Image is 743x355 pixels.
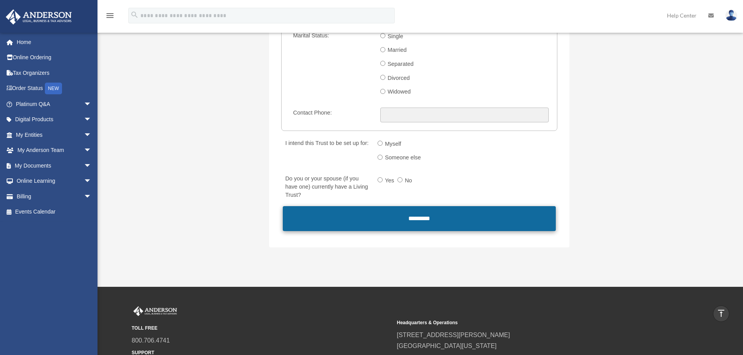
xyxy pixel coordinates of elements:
[84,173,99,189] span: arrow_drop_down
[84,127,99,143] span: arrow_drop_down
[130,11,139,19] i: search
[5,127,103,143] a: My Entitiesarrow_drop_down
[385,58,417,71] label: Separated
[84,96,99,112] span: arrow_drop_down
[403,175,415,187] label: No
[290,108,374,122] label: Contact Phone:
[716,309,726,318] i: vertical_align_top
[290,30,374,100] label: Marital Status:
[84,112,99,128] span: arrow_drop_down
[5,143,103,158] a: My Anderson Teamarrow_drop_down
[132,324,392,332] small: TOLL FREE
[383,175,397,187] label: Yes
[397,343,497,349] a: [GEOGRAPHIC_DATA][US_STATE]
[397,319,657,327] small: Headquarters & Operations
[45,83,62,94] div: NEW
[385,30,406,43] label: Single
[5,189,103,204] a: Billingarrow_drop_down
[383,138,404,150] label: Myself
[4,9,74,25] img: Anderson Advisors Platinum Portal
[725,10,737,21] img: User Pic
[84,143,99,159] span: arrow_drop_down
[5,173,103,189] a: Online Learningarrow_drop_down
[713,306,729,322] a: vertical_align_top
[282,138,371,166] label: I intend this Trust to be set up for:
[385,44,410,57] label: Married
[385,72,413,85] label: Divorced
[105,14,115,20] a: menu
[132,306,179,316] img: Anderson Advisors Platinum Portal
[5,81,103,97] a: Order StatusNEW
[5,50,103,65] a: Online Ordering
[383,152,424,164] label: Someone else
[84,158,99,174] span: arrow_drop_down
[84,189,99,205] span: arrow_drop_down
[105,11,115,20] i: menu
[5,112,103,127] a: Digital Productsarrow_drop_down
[5,158,103,173] a: My Documentsarrow_drop_down
[385,86,414,98] label: Widowed
[132,337,170,344] a: 800.706.4741
[5,34,103,50] a: Home
[5,65,103,81] a: Tax Organizers
[5,96,103,112] a: Platinum Q&Aarrow_drop_down
[5,204,103,220] a: Events Calendar
[397,332,510,338] a: [STREET_ADDRESS][PERSON_NAME]
[282,173,371,201] label: Do you or your spouse (if you have one) currently have a Living Trust?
